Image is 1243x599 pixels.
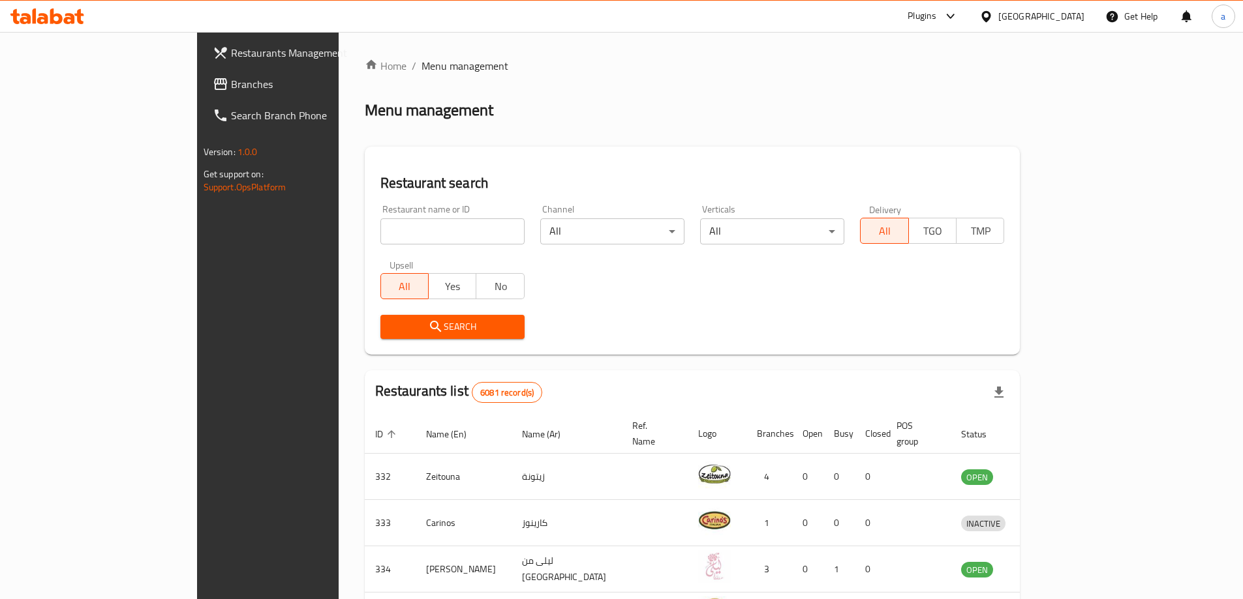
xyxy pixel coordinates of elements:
td: 3 [746,546,792,592]
span: Name (En) [426,426,483,442]
div: INACTIVE [961,516,1005,531]
span: a [1221,9,1225,23]
img: Leila Min Lebnan [698,550,731,583]
div: OPEN [961,562,993,577]
th: Open [792,414,823,454]
span: Restaurants Management [231,45,394,61]
td: كارينوز [512,500,622,546]
span: Get support on: [204,166,264,183]
span: Yes [434,277,471,296]
label: Delivery [869,205,902,214]
td: 0 [792,454,823,500]
button: Yes [428,273,476,299]
h2: Restaurants list [375,381,543,403]
span: OPEN [961,470,993,485]
th: Busy [823,414,855,454]
div: [GEOGRAPHIC_DATA] [998,9,1084,23]
a: Support.OpsPlatform [204,179,286,196]
td: 1 [823,546,855,592]
button: No [476,273,524,299]
td: 0 [823,454,855,500]
h2: Restaurant search [380,173,1005,193]
span: 1.0.0 [238,143,258,160]
span: Branches [231,76,394,92]
td: [PERSON_NAME] [416,546,512,592]
td: 0 [792,546,823,592]
span: Status [961,426,1004,442]
div: Plugins [908,8,936,24]
td: 0 [823,500,855,546]
span: OPEN [961,562,993,577]
th: Branches [746,414,792,454]
a: Search Branch Phone [202,100,405,131]
button: All [380,273,429,299]
a: Branches [202,68,405,100]
div: All [540,218,684,244]
th: Closed [855,414,886,454]
button: All [860,218,908,244]
span: Search [391,319,514,335]
span: All [866,222,903,241]
td: زيتونة [512,454,622,500]
span: All [386,277,423,296]
span: ID [375,426,400,442]
td: Carinos [416,500,512,546]
td: 0 [855,500,886,546]
td: 4 [746,454,792,500]
span: TGO [914,222,951,241]
div: All [700,218,844,244]
td: 0 [792,500,823,546]
span: TMP [962,222,999,241]
div: Export file [983,377,1015,408]
th: Logo [688,414,746,454]
td: ليلى من [GEOGRAPHIC_DATA] [512,546,622,592]
img: Carinos [698,504,731,536]
a: Restaurants Management [202,37,405,68]
span: Menu management [422,58,508,74]
li: / [412,58,416,74]
span: Name (Ar) [522,426,577,442]
td: Zeitouna [416,454,512,500]
nav: breadcrumb [365,58,1020,74]
span: Ref. Name [632,418,672,449]
span: 6081 record(s) [472,387,542,399]
td: 0 [855,546,886,592]
input: Search for restaurant name or ID.. [380,218,525,244]
button: Search [380,315,525,339]
span: POS group [897,418,935,449]
span: Version: [204,143,236,160]
div: Total records count [472,382,542,403]
img: Zeitouna [698,458,731,490]
span: Search Branch Phone [231,108,394,123]
span: No [482,277,519,296]
button: TGO [908,218,957,244]
span: INACTIVE [961,516,1005,531]
td: 1 [746,500,792,546]
label: Upsell [390,260,414,269]
button: TMP [956,218,1004,244]
td: 0 [855,454,886,500]
h2: Menu management [365,100,493,121]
